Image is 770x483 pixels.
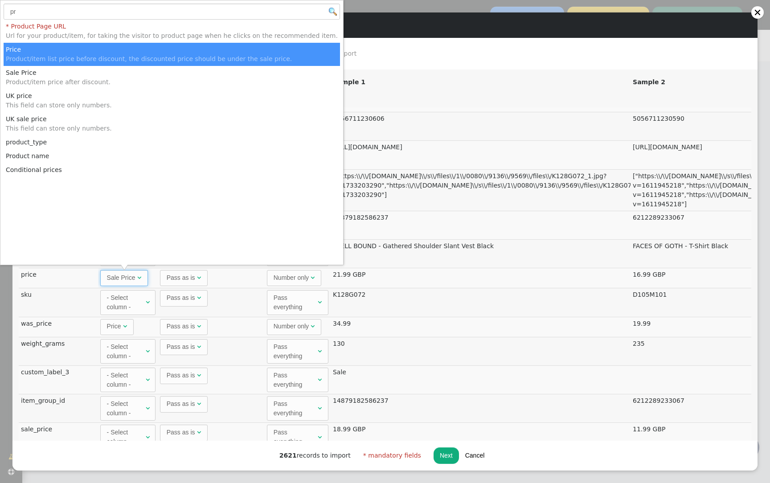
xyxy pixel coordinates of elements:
div: - Select column - [107,371,144,389]
div: Pass everything [274,399,316,418]
span:  [311,274,315,281]
td: sale_price [19,422,98,451]
div: Pass as is [167,322,195,331]
span: Conditional prices [6,166,62,173]
span:  [318,348,322,354]
span:  [197,401,201,407]
div: Pass everything [274,342,316,361]
span: Price [107,323,121,330]
span:  [197,344,201,350]
td: [URL][DOMAIN_NAME] [331,140,631,169]
span:  [137,274,141,281]
td: was_price [19,317,98,337]
td: item_group_id [19,394,98,422]
div: Pass as is [167,342,195,352]
span:  [146,299,150,305]
span: Product name [6,152,49,160]
span: UK price [6,92,32,99]
td: ["https:\\/\\/[DOMAIN_NAME]\\/s\\/files\\/1\\/0080\\/9136\\/9569\\/files\\/K128G072_1.jpg?v=17332... [331,169,631,211]
td: K128G072 [331,288,631,316]
span:  [197,274,201,281]
span: product_type [6,139,47,146]
div: Pass as is [167,428,195,437]
span:  [146,377,150,383]
div: - Select column - [107,293,144,312]
span:  [146,405,150,411]
span:  [311,323,315,329]
div: Number only [274,273,309,282]
div: This field can store only numbers. [6,124,338,133]
div: Import Data from a File or Feed [12,12,758,38]
div: Url for your product/item, for taking the visitor to product page when he clicks on the recommend... [6,31,338,41]
td: price [19,268,98,288]
div: - Select column - [107,342,144,361]
button: Cancel [459,447,491,463]
div: This field can store only numbers. [6,101,338,110]
span: Sale Price [107,274,135,281]
td: custom_label_3 [19,365,98,394]
div: Product/item price after discount. [6,78,338,87]
span:  [197,429,201,435]
td: weight_grams [19,337,98,365]
span: * Product Page URL [6,23,66,30]
td: 5056711230606 [331,112,631,140]
span:  [197,295,201,301]
div: * mandatory fields [363,451,421,460]
span: Price [6,46,21,53]
input: Find [4,4,340,20]
div: - Select column - [107,428,144,446]
td: SPELL BOUND - Gathered Shoulder Slant Vest Black [331,239,631,268]
span:  [146,348,150,354]
div: Number only [274,322,309,331]
td: 21.99 GBP [331,268,631,288]
div: records to import [279,451,351,460]
b: 2621 [279,452,297,459]
span:  [123,323,127,329]
td: Sale [331,365,631,394]
span:  [318,405,322,411]
td: 14879182586237 [331,394,631,422]
td: 34.99 [331,317,631,337]
span:  [197,323,201,329]
div: Product/item list price before discount, the discounted price should be under the sale price. [6,54,338,64]
div: Pass everything [274,371,316,389]
button: Next [434,447,459,463]
th: Sample 1 [331,76,631,108]
td: 18.99 GBP [331,422,631,451]
div: Pass as is [167,293,195,303]
img: icon_search.png [329,8,337,16]
span:  [318,434,322,440]
span: Sale Price [6,69,37,76]
td: 14879182586237 [331,211,631,239]
div: Pass everything [274,428,316,446]
div: Pass as is [167,371,195,380]
div: Pass as is [167,399,195,409]
span:  [146,434,150,440]
div: - Select column - [107,399,144,418]
span: UK sale price [6,115,47,123]
span:  [197,372,201,378]
div: Pass everything [274,293,316,312]
td: 130 [331,337,631,365]
td: sku [19,288,98,316]
span:  [318,377,322,383]
div: Pass as is [167,273,195,282]
span:  [318,299,322,305]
